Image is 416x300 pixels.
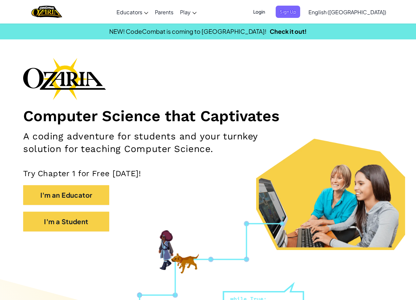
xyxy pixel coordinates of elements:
[23,169,393,178] p: Try Chapter 1 for Free [DATE]!
[23,212,109,231] button: I'm a Student
[109,27,266,35] span: NEW! CodeCombat is coming to [GEOGRAPHIC_DATA]!
[249,6,269,18] button: Login
[31,5,62,19] a: Ozaria by CodeCombat logo
[180,9,191,16] span: Play
[23,185,109,205] button: I'm an Educator
[308,9,386,16] span: English ([GEOGRAPHIC_DATA])
[113,3,152,21] a: Educators
[276,6,300,18] button: Sign Up
[31,5,62,19] img: Home
[23,58,106,100] img: Ozaria branding logo
[177,3,200,21] a: Play
[23,130,271,155] h2: A coding adventure for students and your turnkey solution for teaching Computer Science.
[23,107,393,125] h1: Computer Science that Captivates
[270,27,307,35] a: Check it out!
[152,3,177,21] a: Parents
[305,3,390,21] a: English ([GEOGRAPHIC_DATA])
[116,9,142,16] span: Educators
